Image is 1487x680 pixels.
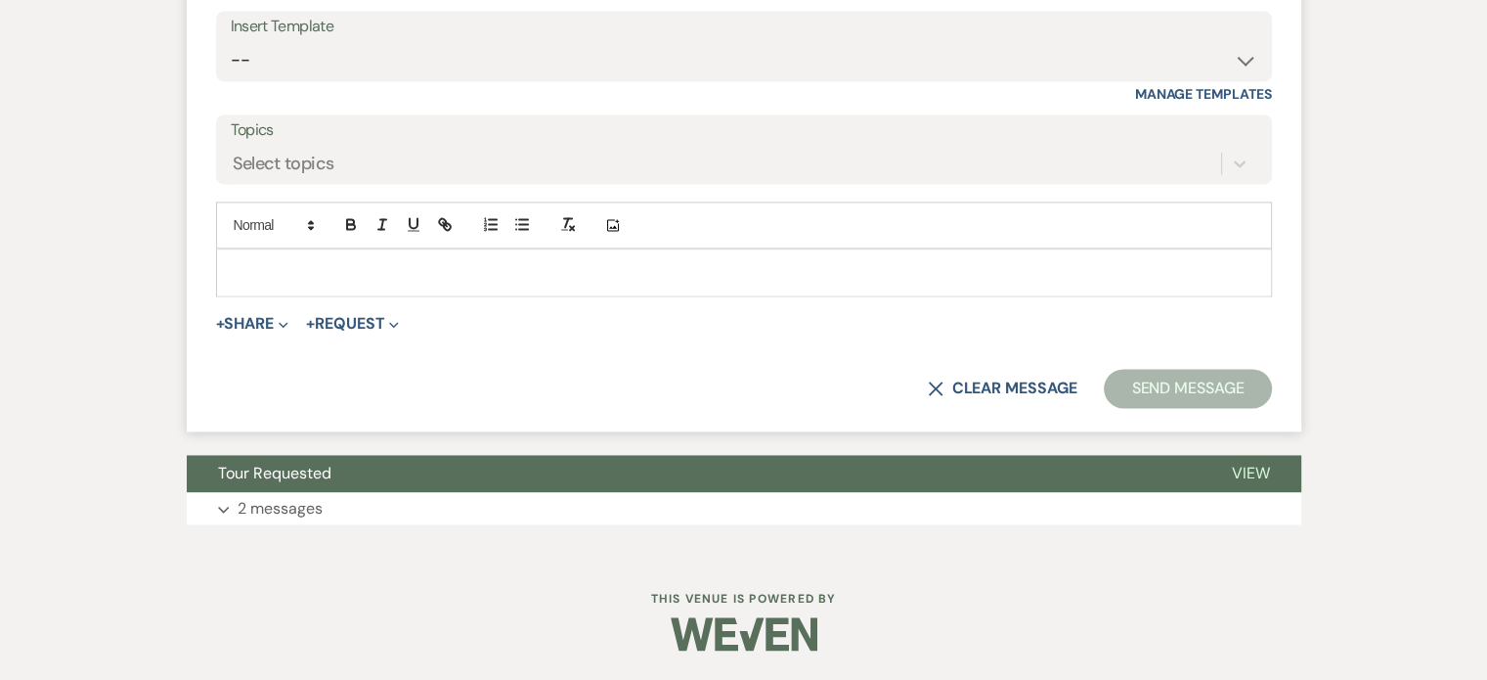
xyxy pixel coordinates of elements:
[218,463,331,483] span: Tour Requested
[233,151,334,177] div: Select topics
[928,381,1076,396] button: Clear message
[216,316,225,332] span: +
[671,600,817,668] img: Weven Logo
[187,492,1301,525] button: 2 messages
[216,316,289,332] button: Share
[306,316,315,332] span: +
[1201,455,1301,492] button: View
[1104,369,1271,408] button: Send Message
[231,13,1257,41] div: Insert Template
[1135,85,1272,103] a: Manage Templates
[231,116,1257,145] label: Topics
[238,496,323,521] p: 2 messages
[1232,463,1270,483] span: View
[187,455,1201,492] button: Tour Requested
[306,316,399,332] button: Request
